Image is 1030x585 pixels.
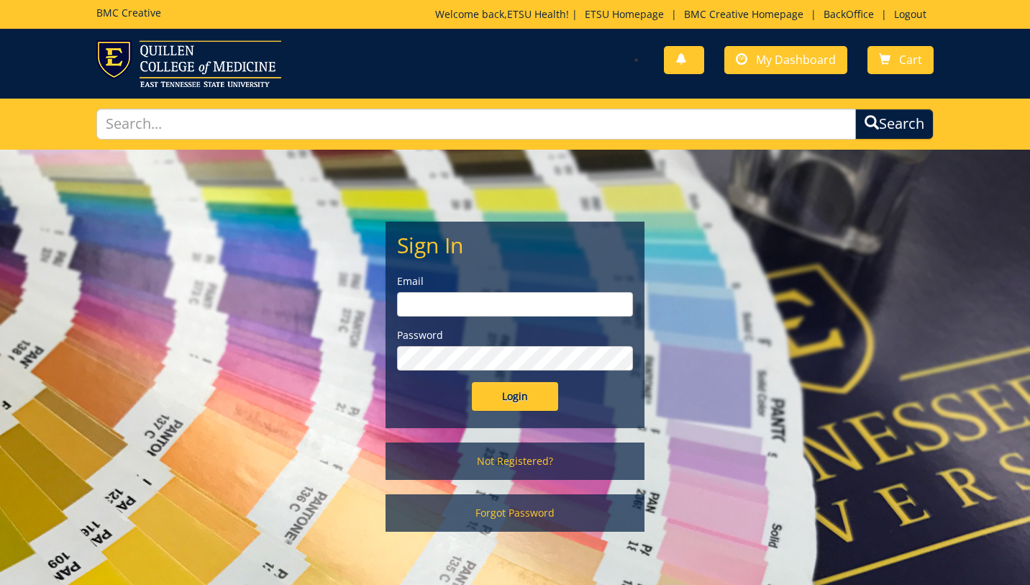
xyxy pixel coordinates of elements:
a: BackOffice [816,7,881,21]
p: Welcome back, ! | | | | [435,7,934,22]
span: My Dashboard [756,52,836,68]
a: Not Registered? [386,443,644,480]
label: Password [397,328,633,343]
a: Forgot Password [386,494,644,532]
a: Logout [887,7,934,21]
h2: Sign In [397,233,633,257]
img: ETSU logo [96,40,281,87]
a: ETSU Homepage [578,7,671,21]
input: Login [472,382,558,411]
label: Email [397,274,633,289]
a: ETSU Health [507,7,566,21]
a: My Dashboard [724,46,847,74]
a: Cart [867,46,934,74]
input: Search... [96,109,855,140]
h5: BMC Creative [96,7,161,18]
span: Cart [899,52,922,68]
a: BMC Creative Homepage [677,7,811,21]
button: Search [855,109,934,140]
